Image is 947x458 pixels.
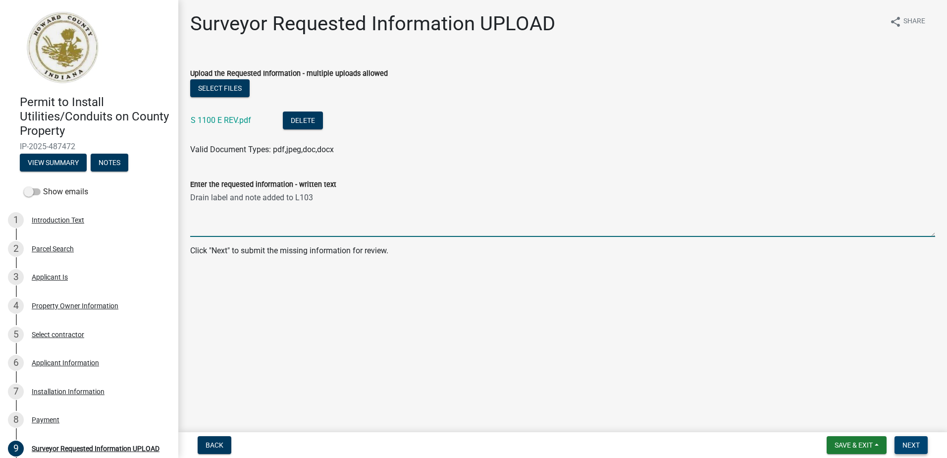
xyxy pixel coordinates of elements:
h4: Permit to Install Utilities/Conduits on County Property [20,95,170,138]
div: Surveyor Requested Information UPLOAD [32,445,159,452]
span: Save & Exit [835,441,873,449]
button: Select files [190,79,250,97]
div: 3 [8,269,24,285]
button: Back [198,436,231,454]
div: 4 [8,298,24,314]
div: 6 [8,355,24,371]
span: IP-2025-487472 [20,142,158,151]
span: Next [902,441,920,449]
button: shareShare [882,12,933,31]
h1: Surveyor Requested Information UPLOAD [190,12,555,36]
wm-modal-confirm: Summary [20,160,87,168]
div: Select contractor [32,331,84,338]
img: Howard County, Indiana [20,10,105,85]
wm-modal-confirm: Delete Document [283,116,323,126]
a: S 1100 E REV.pdf [191,115,251,125]
div: Property Owner Information [32,302,118,309]
button: Notes [91,154,128,172]
button: Next [894,436,928,454]
p: Click "Next" to submit the missing information for review. [190,245,935,257]
label: Upload the Requested Information - multiple uploads allowed [190,70,388,77]
span: Share [903,16,925,28]
div: 2 [8,241,24,257]
div: Installation Information [32,388,105,395]
wm-modal-confirm: Notes [91,160,128,168]
span: Back [206,441,223,449]
button: Save & Exit [827,436,887,454]
div: Parcel Search [32,245,74,252]
label: Enter the requested information - written text [190,181,336,188]
div: 9 [8,441,24,457]
div: Introduction Text [32,217,84,224]
label: Show emails [24,186,88,198]
div: 1 [8,212,24,228]
div: 5 [8,327,24,343]
i: share [890,16,901,28]
button: View Summary [20,154,87,172]
div: Applicant Is [32,274,68,281]
button: Delete [283,112,323,129]
span: Valid Document Types: pdf,jpeg,doc,docx [190,145,334,154]
div: Payment [32,416,59,423]
div: 7 [8,384,24,400]
div: 8 [8,412,24,428]
div: Applicant Information [32,359,99,366]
